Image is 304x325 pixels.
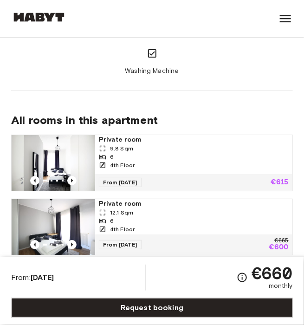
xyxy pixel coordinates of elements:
span: From: [11,273,54,283]
button: Previous image [67,176,77,185]
span: €660 [252,265,293,281]
p: €665 [275,238,289,244]
a: Marketing picture of unit IT-14-110-001-002Previous imagePrevious imagePrivate room9.8 Sqm64th Fl... [11,135,293,191]
span: From [DATE] [99,240,142,249]
span: 6 [110,217,114,225]
span: 12.1 Sqm [110,208,133,217]
b: [DATE] [31,273,54,282]
a: Marketing picture of unit IT-14-110-001-001Previous imagePrevious imagePrivate room12.1 Sqm64th F... [11,199,293,255]
span: monthly [269,281,293,291]
span: From [DATE] [99,178,142,187]
svg: Check cost overview for full price breakdown. Please note that discounts apply to new joiners onl... [237,272,248,283]
span: 9.8 Sqm [110,144,133,153]
button: Previous image [30,176,39,185]
span: Private room [99,135,289,144]
span: 4th Floor [110,161,135,169]
img: Habyt [11,13,67,22]
p: €615 [271,179,289,186]
p: €600 [269,244,289,251]
img: Marketing picture of unit IT-14-110-001-001 [12,199,95,255]
span: All rooms in this apartment [11,113,293,127]
button: Previous image [30,240,39,249]
span: Private room [99,199,289,208]
button: Previous image [67,240,77,249]
span: Washing Machine [125,66,179,76]
a: Request booking [11,298,293,318]
img: Marketing picture of unit IT-14-110-001-002 [12,135,95,191]
span: 6 [110,153,114,161]
span: 4th Floor [110,225,135,234]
